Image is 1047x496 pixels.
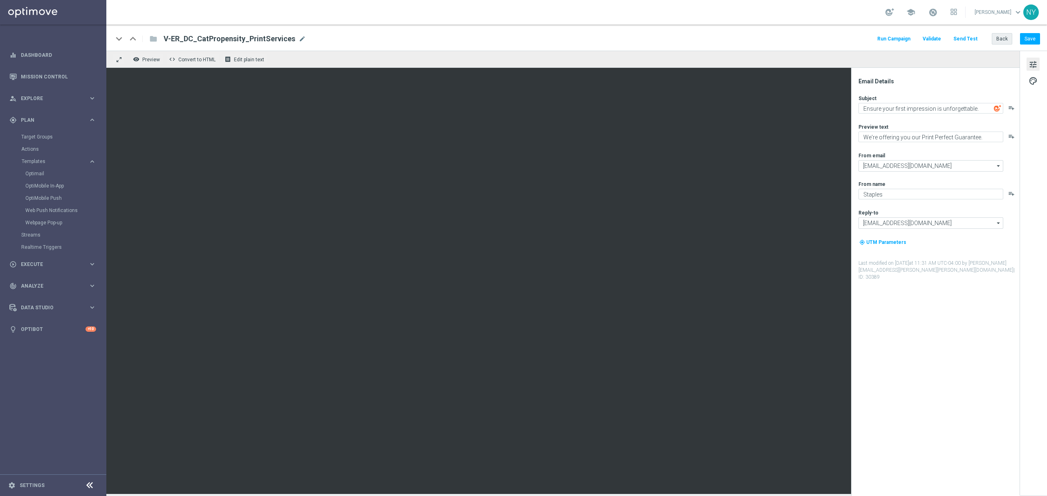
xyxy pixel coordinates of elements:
[859,239,865,245] i: my_location
[9,261,97,268] button: play_circle_outline Execute keyboard_arrow_right
[21,143,106,155] div: Actions
[9,304,97,311] button: Data Studio keyboard_arrow_right
[1029,76,1038,86] span: palette
[9,66,96,87] div: Mission Control
[25,192,106,204] div: OptiMobile Push
[25,180,106,192] div: OptiMobile In-App
[9,261,88,268] div: Execute
[25,207,85,214] a: Web Push Notifications
[1008,190,1015,197] i: playlist_add
[858,181,885,188] label: From name
[22,159,80,164] span: Templates
[21,158,97,165] button: Templates keyboard_arrow_right
[21,232,85,238] a: Streams
[9,304,88,311] div: Data Studio
[9,95,88,102] div: Explore
[225,56,231,63] i: receipt
[21,244,85,250] a: Realtime Triggers
[9,116,88,124] div: Plan
[88,304,96,311] i: keyboard_arrow_right
[88,158,96,165] i: keyboard_arrow_right
[1023,4,1039,20] div: NY
[1027,58,1040,71] button: tune
[21,118,88,123] span: Plan
[169,56,175,63] span: code
[25,219,85,226] a: Webpage Pop-up
[25,183,85,189] a: OptiMobile In-App
[21,96,88,101] span: Explore
[995,161,1003,171] i: arrow_drop_down
[9,318,96,340] div: Optibot
[8,482,16,489] i: settings
[1008,133,1015,140] button: playlist_add
[858,152,885,159] label: From email
[9,282,88,290] div: Analyze
[992,33,1012,45] button: Back
[9,117,97,123] button: gps_fixed Plan keyboard_arrow_right
[1027,74,1040,87] button: palette
[25,195,85,201] a: OptiMobile Push
[9,326,97,333] button: lightbulb Optibot +10
[858,260,1019,280] label: Last modified on [DATE] at 11:31 AM UTC-04:00 by [PERSON_NAME][EMAIL_ADDRESS][PERSON_NAME][PERSON...
[20,483,45,488] a: Settings
[22,159,88,164] div: Templates
[9,261,17,268] i: play_circle_outline
[21,131,106,143] div: Target Groups
[88,260,96,268] i: keyboard_arrow_right
[858,238,907,247] button: my_location UTM Parameters
[167,54,219,65] button: code Convert to HTML
[21,284,88,288] span: Analyze
[1029,59,1038,70] span: tune
[25,168,106,180] div: Optimail
[866,239,906,245] span: UTM Parameters
[1013,8,1022,17] span: keyboard_arrow_down
[858,78,1019,85] div: Email Details
[906,8,915,17] span: school
[858,124,888,130] label: Preview text
[1008,105,1015,111] button: playlist_add
[88,94,96,102] i: keyboard_arrow_right
[21,262,88,267] span: Execute
[923,36,941,42] span: Validate
[994,105,1001,112] img: optiGenie.svg
[858,160,1003,172] input: Select
[858,217,1003,229] input: Select
[299,35,306,42] span: mode_edit
[9,44,96,66] div: Dashboard
[142,57,160,63] span: Preview
[9,95,97,102] button: person_search Explore keyboard_arrow_right
[164,34,295,44] span: V-ER_DC_CatPropensity_PrintServices
[858,95,876,102] label: Subject
[876,34,912,45] button: Run Campaign
[21,318,85,340] a: Optibot
[858,210,878,216] label: Reply-to
[9,116,17,124] i: gps_fixed
[21,66,96,87] a: Mission Control
[9,326,17,333] i: lightbulb
[21,134,85,140] a: Target Groups
[9,51,17,59] i: equalizer
[21,155,106,229] div: Templates
[21,241,106,253] div: Realtime Triggers
[952,34,979,45] button: Send Test
[131,54,164,65] button: remove_red_eye Preview
[995,218,1003,228] i: arrow_drop_down
[9,52,97,58] button: equalizer Dashboard
[21,146,85,152] a: Actions
[178,57,216,63] span: Convert to HTML
[21,229,106,241] div: Streams
[921,34,942,45] button: Validate
[9,282,17,290] i: track_changes
[234,57,264,63] span: Edit plain text
[85,326,96,332] div: +10
[9,283,97,289] button: track_changes Analyze keyboard_arrow_right
[25,204,106,217] div: Web Push Notifications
